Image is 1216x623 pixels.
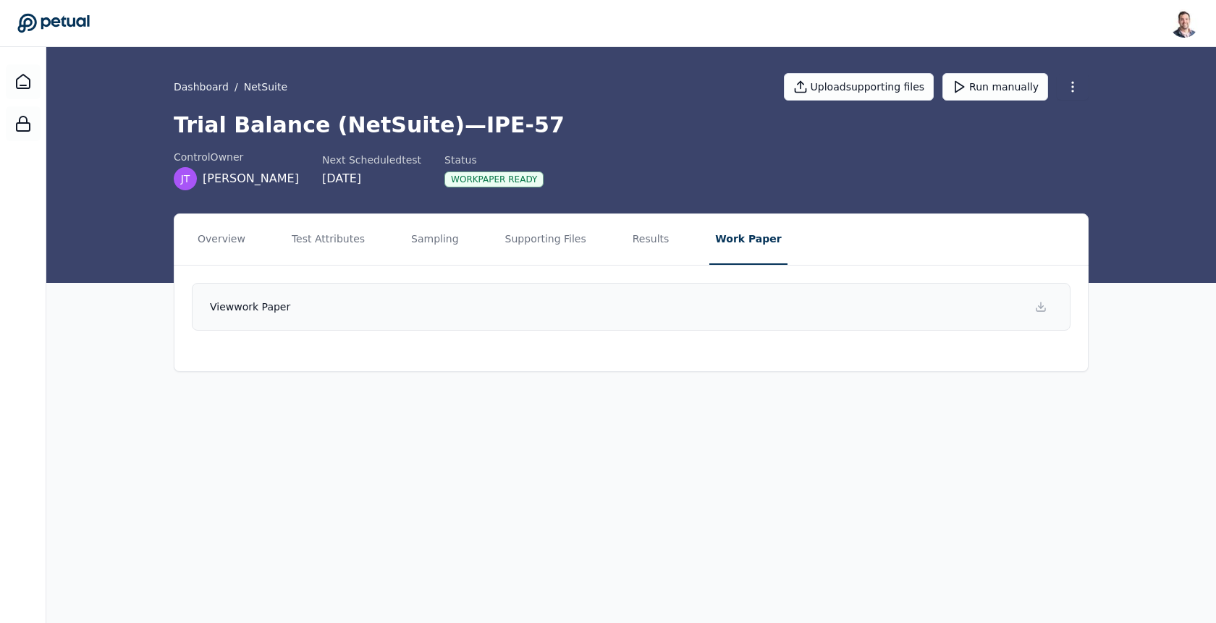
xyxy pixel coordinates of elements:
div: / [174,80,287,94]
button: Test Attributes [286,214,371,265]
nav: Tabs [174,214,1088,265]
div: Status [444,153,544,167]
img: Snir Kodesh [1170,9,1199,38]
h1: Trial Balance (NetSuite) — IPE-57 [174,112,1089,138]
button: Results [627,214,675,265]
button: Sampling [405,214,465,265]
a: SOC [6,106,41,141]
button: NetSuite [244,80,287,94]
a: Dashboard [6,64,41,99]
h4: View work paper [210,300,290,314]
div: Next Scheduled test [322,153,421,167]
button: Overview [192,214,251,265]
span: [PERSON_NAME] [203,170,299,187]
a: Go to Dashboard [17,13,90,33]
div: Workpaper Ready [444,171,544,187]
div: Download work paper file [1029,295,1052,318]
button: Uploadsupporting files [784,73,934,101]
div: control Owner [174,150,299,164]
button: Work Paper [709,214,787,265]
a: Dashboard [174,80,229,94]
span: JT [181,171,190,186]
button: Supporting Files [499,214,592,265]
button: Run manually [942,73,1048,101]
div: [DATE] [322,170,421,187]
